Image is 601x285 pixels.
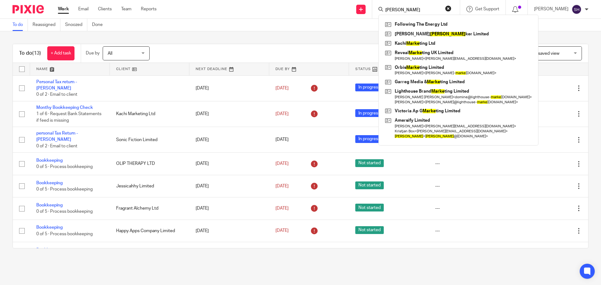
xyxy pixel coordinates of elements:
td: [DATE] [189,175,269,197]
a: Email [78,6,89,12]
img: Pixie [13,5,44,13]
td: [DATE] [189,75,269,101]
input: Search [385,8,441,13]
span: 0 of 5 · Process bookkeeping [36,165,93,169]
p: [PERSON_NAME] [534,6,568,12]
div: --- [435,205,502,211]
a: Work [58,6,69,12]
button: Clear [445,5,451,12]
span: [DATE] [275,161,289,166]
span: Not started [355,181,384,189]
span: [DATE] [275,112,289,116]
h1: To do [19,50,41,57]
span: (13) [32,51,41,56]
a: Reports [141,6,157,12]
span: [DATE] [275,184,289,188]
span: Not started [355,159,384,167]
a: Bookkeeping [36,225,63,230]
span: Not started [355,226,384,234]
a: Bookkeeping [36,248,63,252]
td: [DATE] [189,101,269,127]
span: Get Support [475,7,499,11]
td: [DATE] [189,197,269,220]
span: 0 of 5 · Process bookkeeping [36,232,93,236]
a: Bookkeeping [36,203,63,207]
span: Select saved view [524,51,559,56]
span: [DATE] [275,86,289,90]
td: [DATE] [189,242,269,264]
span: In progress [355,84,383,91]
span: 0 of 2 · Email to client [36,92,77,97]
p: Due by [86,50,100,56]
span: In progress [355,135,383,143]
a: Snoozed [65,19,87,31]
span: [DATE] [275,138,289,142]
span: 0 of 5 · Process bookkeeping [36,187,93,191]
td: [DATE] [189,153,269,175]
div: --- [435,183,502,189]
div: --- [435,228,502,234]
td: [PERSON_NAME] Labs Limited [110,242,190,264]
a: Personal Tax return - [PERSON_NAME] [36,80,77,90]
a: Bookkeeping [36,158,63,163]
img: svg%3E [572,4,582,14]
a: Done [92,19,107,31]
td: [DATE] [189,127,269,153]
td: Happy Apps Company Limited [110,220,190,242]
a: personal Tax Return - [PERSON_NAME] [36,131,78,142]
td: Sonic Fiction Limited [110,127,190,153]
span: Not started [355,204,384,211]
a: + Add task [47,46,74,60]
span: 1 of 6 · Request Bank Statements if feed is missing [36,112,101,123]
span: [DATE] [275,206,289,211]
span: All [108,51,112,56]
td: [DATE] [189,220,269,242]
td: Fragrant Alchemy Ltd [110,197,190,220]
a: To do [13,19,28,31]
td: Kachi Marketing Ltd [110,101,190,127]
span: [DATE] [275,229,289,233]
a: Bookkeeping [36,181,63,185]
span: 0 of 5 · Process bookkeeping [36,210,93,214]
a: Team [121,6,131,12]
span: In progress [355,109,383,117]
a: Clients [98,6,112,12]
a: Reassigned [33,19,60,31]
td: OLIP THERAPY LTD [110,153,190,175]
span: 0 of 2 · Email to client [36,144,77,148]
td: Jessicahhy Limited [110,175,190,197]
a: Monthy Bookkeeping Check [36,105,93,110]
div: --- [435,160,502,167]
